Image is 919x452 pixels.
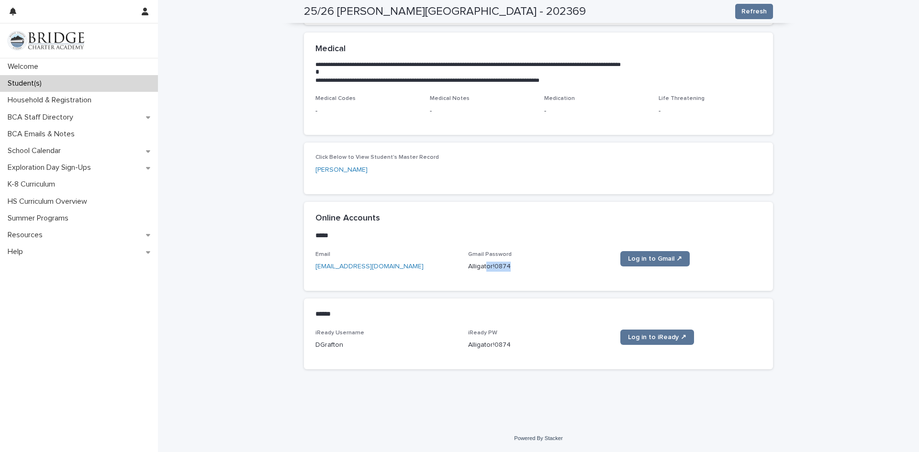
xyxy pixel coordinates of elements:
span: Log in to iReady ↗ [628,334,686,341]
a: [PERSON_NAME] [315,165,368,175]
p: Student(s) [4,79,49,88]
p: - [544,106,647,116]
button: Refresh [735,4,773,19]
span: Gmail Password [468,252,512,257]
p: - [315,106,418,116]
p: Household & Registration [4,96,99,105]
p: Help [4,247,31,256]
a: Log in to Gmail ↗ [620,251,690,266]
a: Log in to iReady ↗ [620,330,694,345]
p: K-8 Curriculum [4,180,63,189]
p: DGrafton [315,340,457,350]
span: iReady PW [468,330,497,336]
p: Summer Programs [4,214,76,223]
h2: 25/26 [PERSON_NAME][GEOGRAPHIC_DATA] - 202369 [304,5,586,19]
p: Welcome [4,62,46,71]
p: BCA Staff Directory [4,113,81,122]
span: Click Below to View Student's Master Record [315,154,439,160]
span: Email [315,252,330,257]
span: Medication [544,96,575,101]
span: Refresh [741,7,767,16]
h2: Online Accounts [315,213,380,224]
h2: Medical [315,44,346,55]
p: HS Curriculum Overview [4,197,95,206]
span: Log in to Gmail ↗ [628,255,682,262]
p: Alligator!0874 [468,340,609,350]
a: Powered By Stacker [514,435,562,441]
span: Medical Codes [315,96,356,101]
p: Alligator!0874 [468,262,609,272]
p: - [430,106,533,116]
p: BCA Emails & Notes [4,130,82,139]
p: Resources [4,231,50,240]
p: Exploration Day Sign-Ups [4,163,99,172]
span: iReady Username [315,330,364,336]
p: School Calendar [4,146,68,155]
img: V1C1m3IdTEidaUdm9Hs0 [8,31,84,50]
p: - [659,106,762,116]
span: Life Threatening [659,96,705,101]
span: Medical Notes [430,96,470,101]
a: [EMAIL_ADDRESS][DOMAIN_NAME] [315,263,424,270]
